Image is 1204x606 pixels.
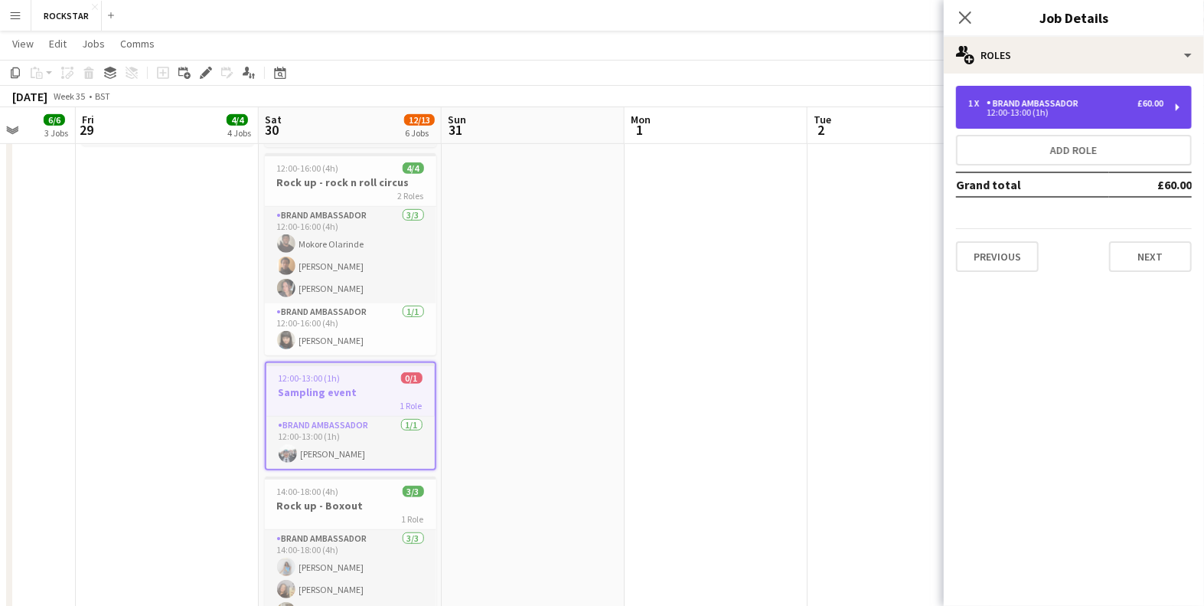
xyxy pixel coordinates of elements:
span: Week 35 [51,90,89,102]
span: View [12,37,34,51]
button: Next [1109,241,1192,272]
div: Roles [944,37,1204,74]
div: 3 Jobs [44,127,68,139]
span: Sat [265,113,282,126]
span: Tue [814,113,831,126]
app-card-role: Brand Ambassador1/112:00-13:00 (1h)[PERSON_NAME] [266,417,435,469]
span: 1 Role [400,400,423,411]
div: [DATE] [12,89,47,104]
span: Fri [82,113,94,126]
span: 1 [628,121,651,139]
button: ROCKSTAR [31,1,102,31]
span: 2 Roles [398,190,424,201]
span: Comms [120,37,155,51]
div: BST [95,90,110,102]
span: 4/4 [227,114,248,126]
span: 0/1 [401,372,423,384]
td: £60.00 [1109,172,1192,197]
app-job-card: 12:00-16:00 (4h)4/4Rock up - rock n roll circus2 RolesBrand Ambassador3/312:00-16:00 (4h)Mokore O... [265,153,436,355]
td: Grand total [956,172,1109,197]
a: View [6,34,40,54]
span: 12/13 [404,114,435,126]
div: 1 x [968,98,987,109]
a: Jobs [76,34,111,54]
div: 6 Jobs [405,127,434,139]
span: Edit [49,37,67,51]
div: £60.00 [1137,98,1163,109]
button: Previous [956,241,1039,272]
span: Sun [448,113,466,126]
span: 14:00-18:00 (4h) [277,486,339,497]
span: 30 [263,121,282,139]
span: 3/3 [403,486,424,497]
span: 2 [811,121,831,139]
span: 6/6 [44,114,65,126]
div: Brand Ambassador [987,98,1085,109]
h3: Job Details [944,8,1204,28]
span: Jobs [82,37,105,51]
span: 12:00-13:00 (1h) [279,372,341,384]
h3: Rock up - rock n roll circus [265,175,436,189]
span: 31 [445,121,466,139]
a: Edit [43,34,73,54]
div: 12:00-13:00 (1h) [968,109,1163,116]
span: 29 [80,121,94,139]
a: Comms [114,34,161,54]
button: Add role [956,135,1192,165]
span: 12:00-16:00 (4h) [277,162,339,174]
h3: Sampling event [266,385,435,399]
app-card-role: Brand Ambassador3/312:00-16:00 (4h)Mokore Olarinde[PERSON_NAME][PERSON_NAME] [265,207,436,303]
div: 4 Jobs [227,127,251,139]
span: 4/4 [403,162,424,174]
span: Mon [631,113,651,126]
h3: Rock up - Boxout [265,499,436,513]
span: 1 Role [402,513,424,525]
app-card-role: Brand Ambassador1/112:00-16:00 (4h)[PERSON_NAME] [265,303,436,355]
app-job-card: 12:00-13:00 (1h)0/1Sampling event1 RoleBrand Ambassador1/112:00-13:00 (1h)[PERSON_NAME] [265,362,436,470]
